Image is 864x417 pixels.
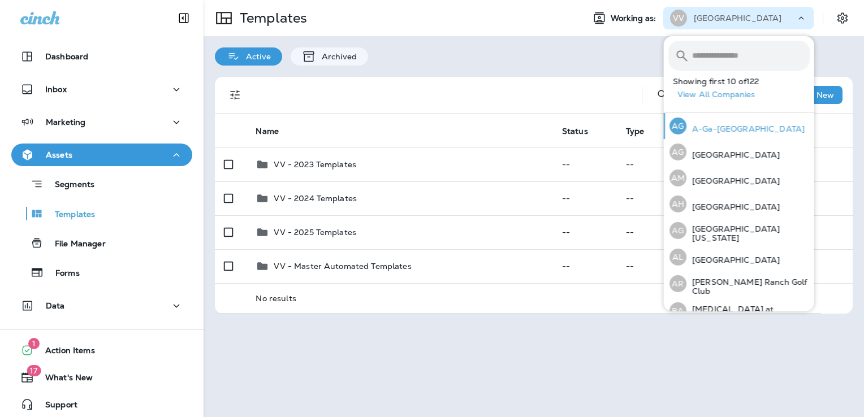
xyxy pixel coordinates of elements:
div: AG [669,144,686,160]
td: -- [553,249,617,283]
div: VV [670,10,687,27]
td: No results [247,283,820,313]
p: New [817,90,834,99]
span: Type [626,126,659,136]
button: File Manager [11,231,192,255]
p: [GEOGRAPHIC_DATA] [686,150,780,159]
td: -- [617,181,681,215]
div: AM [669,170,686,186]
p: Showing first 10 of 122 [673,77,814,86]
p: [GEOGRAPHIC_DATA] [694,14,781,23]
p: [MEDICAL_DATA] at [GEOGRAPHIC_DATA] [686,305,810,323]
p: VV - 2024 Templates [274,194,357,203]
p: Data [46,301,65,310]
button: 1Action Items [11,339,192,362]
p: Assets [46,150,72,159]
td: -- [617,147,681,181]
span: What's New [34,373,93,386]
button: Filters [224,84,247,106]
button: AR[PERSON_NAME] Ranch Golf Club [664,270,814,297]
button: Collapse Sidebar [168,7,200,29]
button: AH[GEOGRAPHIC_DATA] [664,191,814,217]
button: Support [11,393,192,416]
div: AG [669,118,686,134]
button: AG[GEOGRAPHIC_DATA] [664,139,814,165]
p: [PERSON_NAME] Ranch Golf Club [686,277,810,296]
span: 17 [27,365,41,376]
p: Active [240,52,271,61]
p: VV - 2025 Templates [274,228,356,237]
span: 1 [28,338,40,349]
p: [GEOGRAPHIC_DATA] [686,176,780,185]
p: A-Ga-[GEOGRAPHIC_DATA] [686,124,805,133]
button: Dashboard [11,45,192,68]
td: -- [553,181,617,215]
div: AR [669,275,686,292]
span: Status [562,127,588,136]
button: Data [11,294,192,317]
span: Support [34,400,77,414]
span: Action Items [34,346,95,359]
button: AL[GEOGRAPHIC_DATA] [664,244,814,270]
td: -- [553,147,617,181]
p: Templates [44,210,95,220]
td: -- [553,215,617,249]
button: Search Templates [651,84,674,106]
p: VV - Master Automated Templates [274,262,411,271]
p: [GEOGRAPHIC_DATA] [US_STATE] [686,224,810,242]
button: AG[GEOGRAPHIC_DATA] [US_STATE] [664,217,814,244]
button: Forms [11,260,192,284]
div: AG [669,222,686,239]
p: VV - 2023 Templates [274,160,356,169]
button: AGA-Ga-[GEOGRAPHIC_DATA] [664,113,814,139]
div: AL [669,249,686,266]
p: Inbox [45,85,67,94]
div: BA [669,302,686,319]
span: Name [256,127,279,136]
button: Segments [11,172,192,196]
p: Forms [44,268,80,279]
button: Marketing [11,111,192,133]
button: BA[MEDICAL_DATA] at [GEOGRAPHIC_DATA] [664,297,814,324]
button: AM[GEOGRAPHIC_DATA] [664,165,814,191]
span: Type [626,127,645,136]
p: Dashboard [45,52,88,61]
span: Name [256,126,293,136]
p: Marketing [46,118,85,127]
p: [GEOGRAPHIC_DATA] [686,202,780,211]
button: Templates [11,202,192,225]
button: Settings [832,8,853,28]
td: -- [617,215,681,249]
button: Assets [11,144,192,166]
span: Working as: [611,14,659,23]
p: File Manager [44,239,106,250]
button: 17What's New [11,366,192,389]
p: Archived [316,52,357,61]
div: AH [669,196,686,212]
button: Inbox [11,78,192,101]
span: Status [562,126,603,136]
td: -- [617,249,681,283]
p: Templates [235,10,307,27]
p: [GEOGRAPHIC_DATA] [686,255,780,264]
button: View All Companies [673,86,814,103]
p: Segments [44,180,94,191]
